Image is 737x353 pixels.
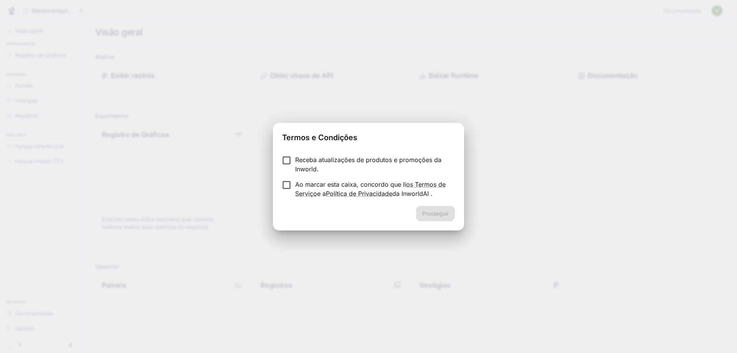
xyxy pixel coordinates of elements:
[295,181,446,197] a: os Termos de Serviço
[317,190,326,197] font: e a
[326,190,392,197] a: Política de Privacidade
[282,133,357,142] font: Termos e Condições
[392,190,433,197] font: da InworldAI .
[295,156,441,173] font: Receba atualizações de produtos e promoções da Inworld.
[295,181,406,188] font: Ao marcar esta caixa, concordo que li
